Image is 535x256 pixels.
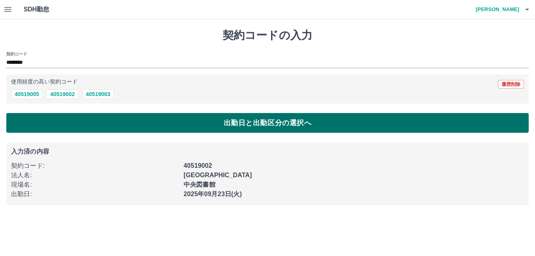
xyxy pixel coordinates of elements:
[11,148,524,155] p: 入力済の内容
[11,180,179,189] p: 現場名 :
[498,80,524,89] button: 履歴削除
[82,89,114,99] button: 40519003
[46,89,78,99] button: 40519002
[6,29,529,42] h1: 契約コードの入力
[11,79,78,85] p: 使用頻度の高い契約コード
[6,51,27,57] h2: 契約コード
[184,172,252,178] b: [GEOGRAPHIC_DATA]
[11,171,179,180] p: 法人名 :
[184,162,212,169] b: 40519002
[184,181,215,188] b: 中央図書館
[184,191,242,197] b: 2025年09月23日(火)
[11,189,179,199] p: 出勤日 :
[11,89,43,99] button: 40519005
[11,161,179,171] p: 契約コード :
[6,113,529,133] button: 出勤日と出勤区分の選択へ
